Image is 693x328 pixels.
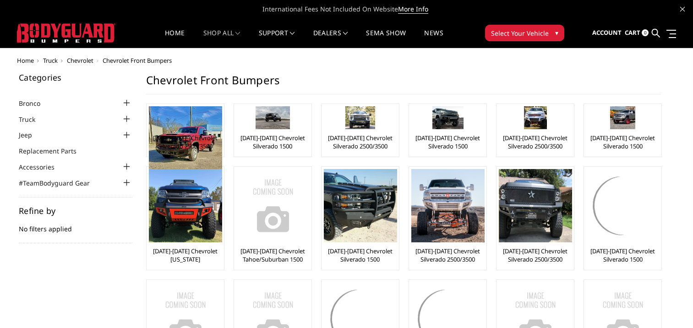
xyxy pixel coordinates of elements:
[625,21,649,45] a: Cart 0
[586,134,659,150] a: [DATE]-[DATE] Chevrolet Silverado 1500
[592,28,622,37] span: Account
[236,169,310,242] img: No Image
[19,146,88,156] a: Replacement Parts
[19,207,132,215] h5: Refine by
[19,130,44,140] a: Jeep
[67,56,93,65] a: Chevrolet
[259,30,295,48] a: Support
[411,247,484,263] a: [DATE]-[DATE] Chevrolet Silverado 2500/3500
[19,98,52,108] a: Bronco
[625,28,640,37] span: Cart
[236,247,309,263] a: [DATE]-[DATE] Chevrolet Tahoe/Suburban 1500
[146,73,661,94] h1: Chevrolet Front Bumpers
[103,56,172,65] span: Chevrolet Front Bumpers
[485,25,564,41] button: Select Your Vehicle
[499,247,572,263] a: [DATE]-[DATE] Chevrolet Silverado 2500/3500
[149,247,222,263] a: [DATE]-[DATE] Chevrolet [US_STATE]
[398,5,428,14] a: More Info
[324,247,397,263] a: [DATE]-[DATE] Chevrolet Silverado 1500
[491,28,549,38] span: Select Your Vehicle
[19,73,132,82] h5: Categories
[324,134,397,150] a: [DATE]-[DATE] Chevrolet Silverado 2500/3500
[499,134,572,150] a: [DATE]-[DATE] Chevrolet Silverado 2500/3500
[555,28,558,38] span: ▾
[19,178,101,188] a: #TeamBodyguard Gear
[411,134,484,150] a: [DATE]-[DATE] Chevrolet Silverado 1500
[19,115,47,124] a: Truck
[236,134,309,150] a: [DATE]-[DATE] Chevrolet Silverado 1500
[17,56,34,65] a: Home
[586,247,659,263] a: [DATE]-[DATE] Chevrolet Silverado 1500
[203,30,240,48] a: shop all
[17,23,115,43] img: BODYGUARD BUMPERS
[313,30,348,48] a: Dealers
[19,162,66,172] a: Accessories
[236,169,309,242] a: No Image
[642,29,649,36] span: 0
[592,21,622,45] a: Account
[19,207,132,243] div: No filters applied
[424,30,443,48] a: News
[366,30,406,48] a: SEMA Show
[149,134,222,150] a: [DATE]-[DATE] Chevrolet Silverado 2500/3500
[165,30,185,48] a: Home
[43,56,58,65] a: Truck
